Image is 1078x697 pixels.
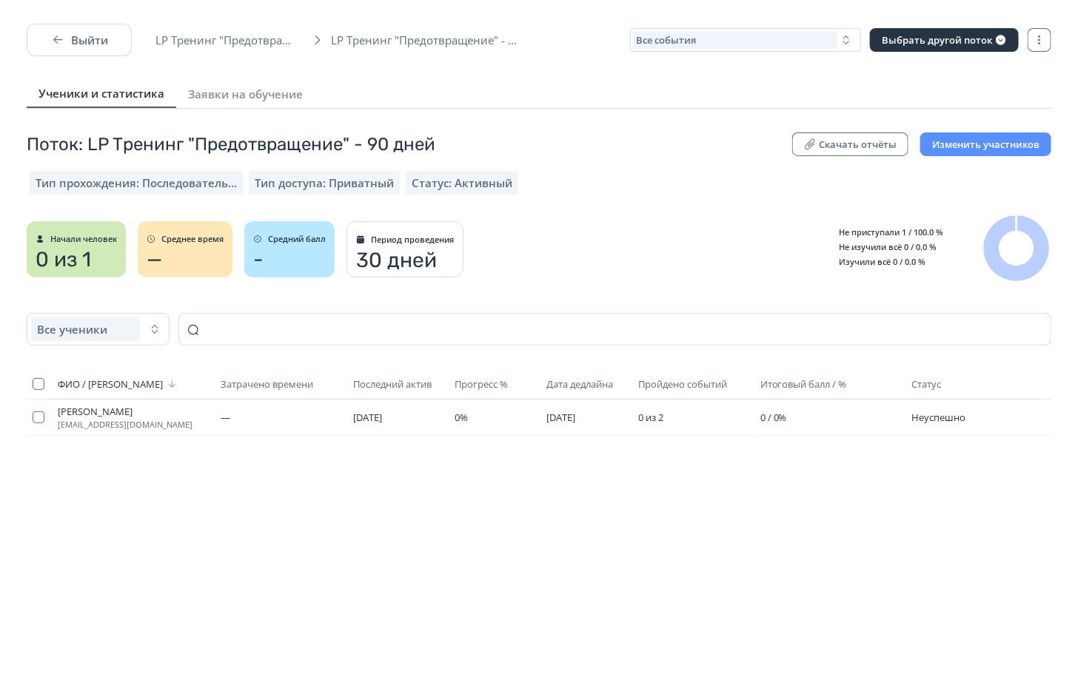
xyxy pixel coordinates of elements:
span: Ученики и статистика [38,86,164,101]
span: — [221,411,230,424]
button: Итоговый балл / % [760,375,850,393]
a: [PERSON_NAME][EMAIL_ADDRESS][DOMAIN_NAME] [58,405,209,429]
button: Скачать отчёты [792,132,908,156]
span: [PERSON_NAME] [58,405,209,417]
span: Прогресс % [455,378,509,390]
button: Дата дедлайна [546,375,616,393]
span: Тип доступа: Приватный [255,175,394,190]
span: Изучили всё 0 / 0.0 % [828,256,925,267]
span: Среднее время [161,235,224,243]
span: Затрачено времени [221,378,313,390]
span: LP Тренинг "Предотвращение" [155,33,304,47]
span: Средний балл [268,235,326,243]
button: Все события [630,28,861,52]
span: Пройдено событий [638,378,727,390]
button: Выйти [27,24,132,56]
span: 0 из 1 [36,248,91,272]
span: LP Тренинг "Предотвращение" - ... [331,33,526,47]
span: Поток: LP Тренинг "Предотвращение" - 90 дней [27,132,435,156]
button: Все ученики [27,313,170,346]
span: Статус: Активный [412,175,512,190]
button: Последний актив [353,375,435,393]
span: 30 дней [356,249,437,272]
span: Не приступали 1 / 100.0 % [828,226,943,238]
button: Изменить участников [920,132,1051,156]
span: Статус [912,377,942,391]
span: Итоговый балл / % [760,378,847,390]
span: [DATE] [546,411,575,424]
button: Затрачено времени [221,375,316,393]
span: Все события [636,34,696,46]
span: Тип прохождения: Последовательный режим [36,175,237,190]
span: 0% [455,411,469,424]
span: Все ученики [37,322,107,337]
span: 0 / 0% [760,411,787,424]
button: Выбрать другой поток [870,28,1019,52]
button: Прогресс % [455,375,512,393]
span: Дата дедлайна [546,378,613,390]
span: - [253,248,264,272]
span: Неуспешно [912,411,966,424]
span: [DATE] [353,411,382,424]
span: ФИО / [PERSON_NAME] [58,378,163,390]
button: Пройдено событий [638,375,730,393]
span: 0 из 2 [638,411,663,424]
button: ФИО / [PERSON_NAME] [58,375,181,393]
span: — [147,248,162,272]
span: Заявки на обучение [188,87,303,101]
span: Последний актив [353,378,432,390]
span: Начали человек [50,235,117,243]
span: [EMAIL_ADDRESS][DOMAIN_NAME] [58,420,209,429]
span: Не изучили всё 0 / 0.0 % [828,241,937,252]
span: Период проведения [371,235,454,244]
